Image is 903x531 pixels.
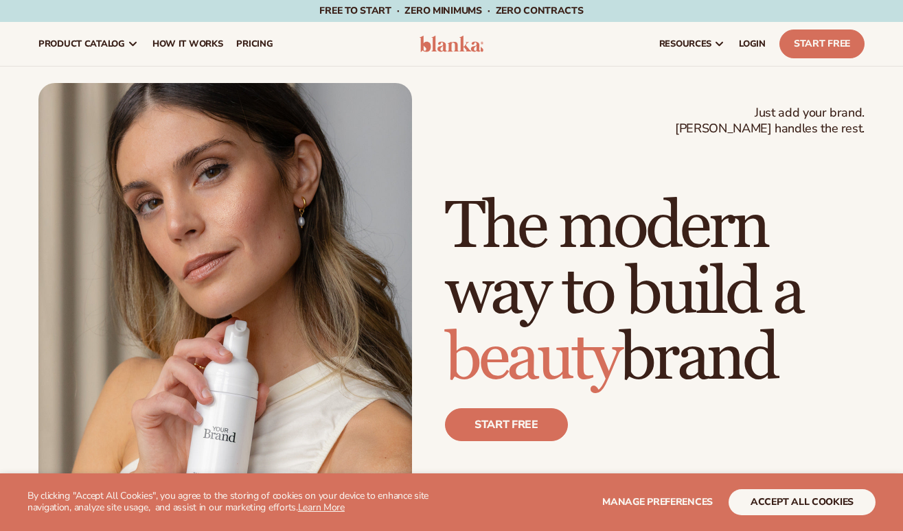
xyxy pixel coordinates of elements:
[38,38,125,49] span: product catalog
[445,469,516,499] p: 100K+
[152,38,223,49] span: How It Works
[445,318,619,399] span: beauty
[657,469,761,499] p: 450+
[729,489,876,515] button: accept all cookies
[445,194,865,392] h1: The modern way to build a brand
[779,29,865,58] a: Start Free
[229,22,279,66] a: pricing
[420,36,484,52] img: logo
[146,22,230,66] a: How It Works
[739,38,766,49] span: LOGIN
[445,408,568,441] a: Start free
[602,489,713,515] button: Manage preferences
[543,469,630,499] p: 4.9
[298,501,345,514] a: Learn More
[236,38,273,49] span: pricing
[27,491,435,514] p: By clicking "Accept All Cookies", you agree to the storing of cookies on your device to enhance s...
[732,22,773,66] a: LOGIN
[32,22,146,66] a: product catalog
[319,4,583,17] span: Free to start · ZERO minimums · ZERO contracts
[652,22,732,66] a: resources
[675,105,865,137] span: Just add your brand. [PERSON_NAME] handles the rest.
[659,38,711,49] span: resources
[602,495,713,508] span: Manage preferences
